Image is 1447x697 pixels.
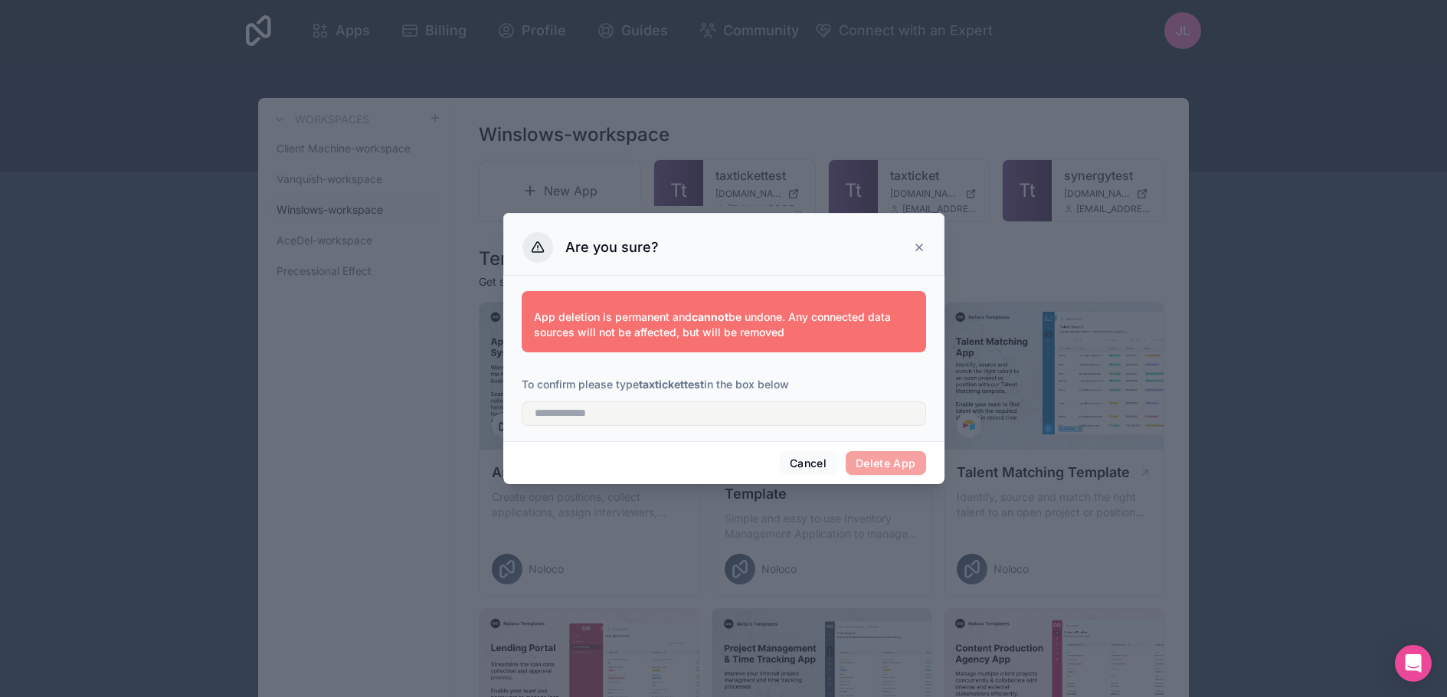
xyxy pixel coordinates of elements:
h3: Are you sure? [565,238,659,257]
strong: taxtickettest [639,378,704,391]
button: Cancel [780,451,836,476]
p: To confirm please type in the box below [522,377,926,392]
p: App deletion is permanent and be undone. Any connected data sources will not be affected, but wil... [534,309,914,340]
div: Open Intercom Messenger [1395,645,1432,682]
strong: cannot [692,310,728,323]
